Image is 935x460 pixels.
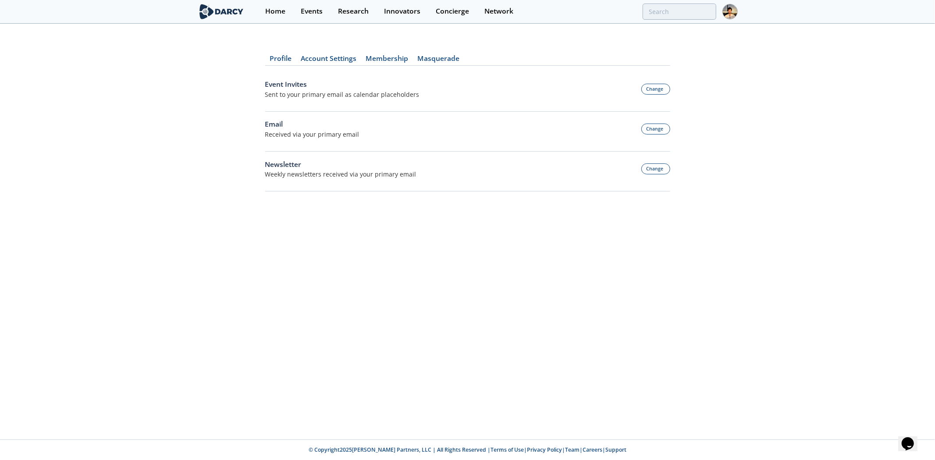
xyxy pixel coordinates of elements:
[265,170,416,179] div: Weekly newsletters received via your primary email
[301,8,323,15] div: Events
[643,4,716,20] input: Advanced Search
[898,425,926,451] iframe: chat widget
[338,8,369,15] div: Research
[265,159,416,170] div: Newsletter
[198,4,245,19] img: logo-wide.svg
[722,4,738,19] img: Profile
[265,119,359,130] div: Email
[491,446,524,453] a: Terms of Use
[265,55,296,66] a: Profile
[565,446,579,453] a: Team
[296,55,361,66] a: Account Settings
[265,90,420,99] div: Sent to your primary email as calendar placeholders
[413,55,464,66] a: Masquerade
[484,8,513,15] div: Network
[265,79,420,90] div: Event Invites
[641,124,670,134] button: Change
[265,8,285,15] div: Home
[527,446,562,453] a: Privacy Policy
[641,84,670,95] button: Change
[641,163,670,174] button: Change
[384,8,420,15] div: Innovators
[143,446,792,454] p: © Copyright 2025 [PERSON_NAME] Partners, LLC | All Rights Reserved | | | | |
[361,55,413,66] a: Membership
[436,8,469,15] div: Concierge
[583,446,602,453] a: Careers
[265,130,359,139] p: Received via your primary email
[605,446,626,453] a: Support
